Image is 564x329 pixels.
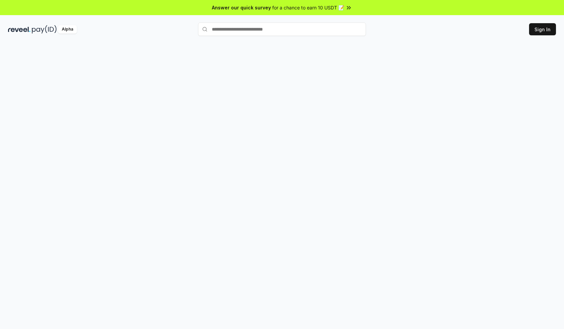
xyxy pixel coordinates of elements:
[8,25,31,34] img: reveel_dark
[212,4,271,11] span: Answer our quick survey
[32,25,57,34] img: pay_id
[529,23,556,35] button: Sign In
[272,4,344,11] span: for a chance to earn 10 USDT 📝
[58,25,77,34] div: Alpha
